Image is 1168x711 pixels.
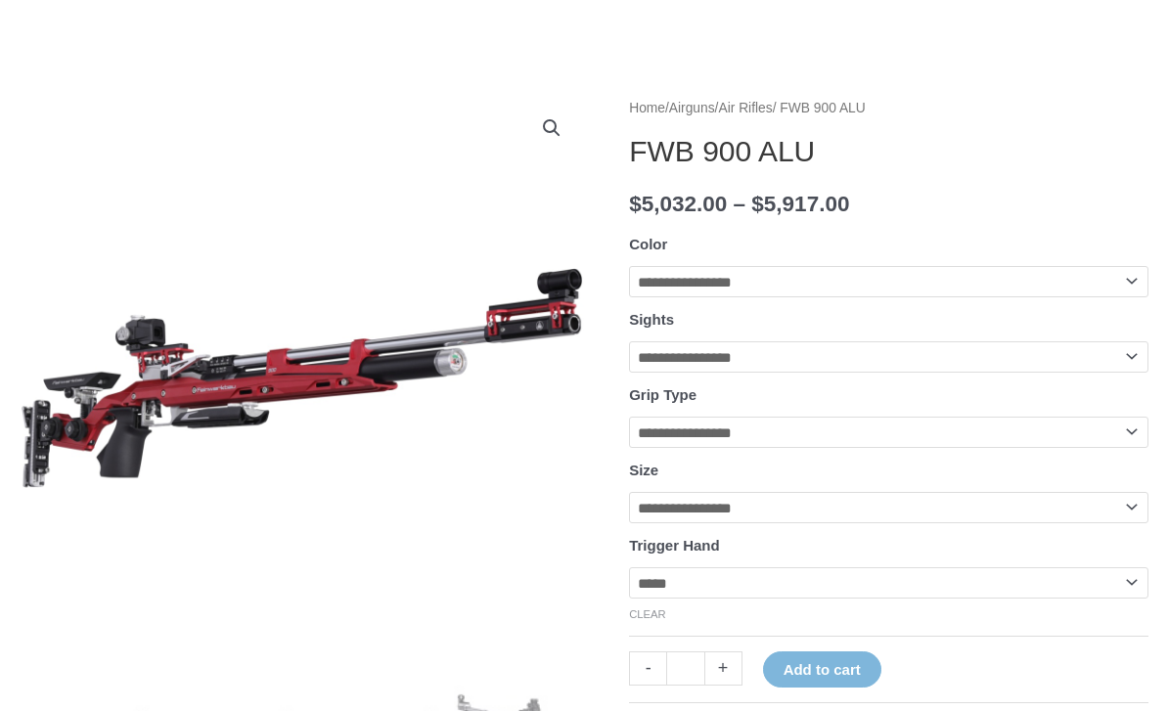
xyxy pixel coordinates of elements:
label: Sights [629,311,674,328]
a: Air Rifles [718,101,772,115]
bdi: 5,917.00 [751,192,849,216]
label: Grip Type [629,386,696,403]
button: Add to cart [763,651,881,688]
label: Size [629,462,658,478]
label: Color [629,236,667,252]
a: Airguns [669,101,715,115]
span: $ [629,192,642,216]
bdi: 5,032.00 [629,192,727,216]
a: Home [629,101,665,115]
a: Clear options [629,608,666,620]
span: – [734,192,746,216]
a: View full-screen image gallery [534,111,569,146]
span: $ [751,192,764,216]
input: Product quantity [666,651,704,686]
h1: FWB 900 ALU [629,134,1148,169]
a: + [705,651,742,686]
nav: Breadcrumb [629,96,1148,121]
a: - [629,651,666,686]
label: Trigger Hand [629,537,720,554]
